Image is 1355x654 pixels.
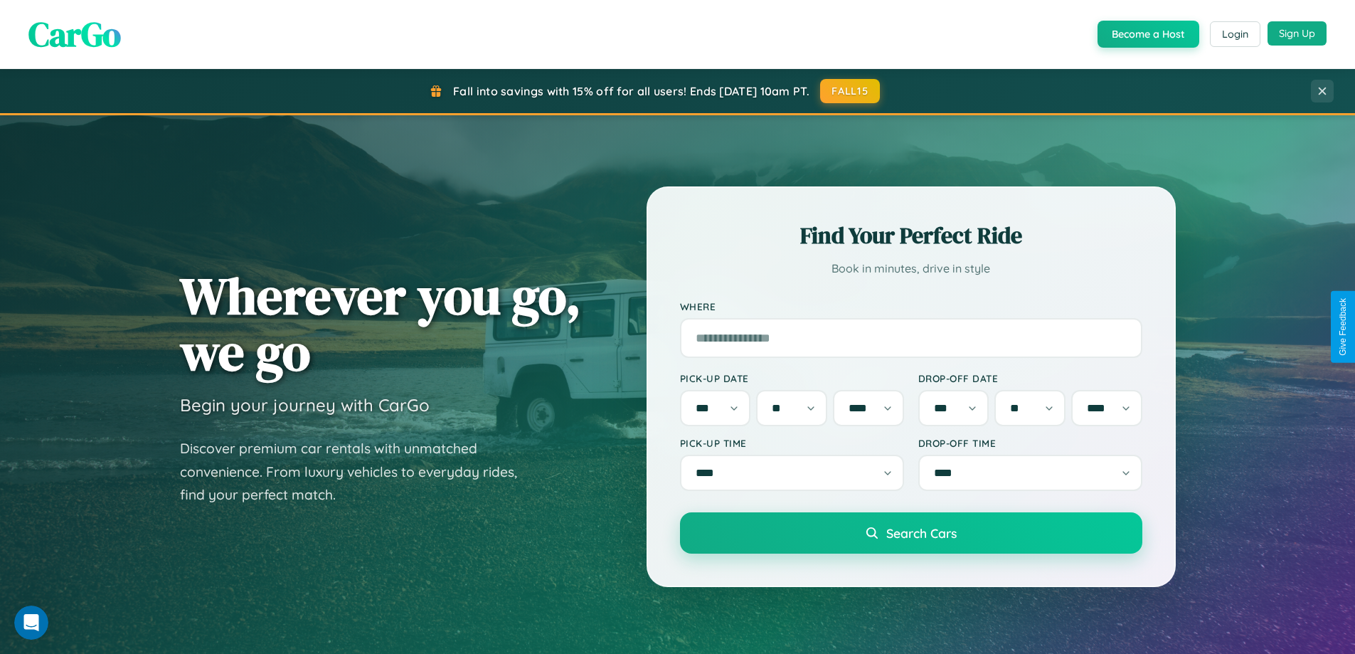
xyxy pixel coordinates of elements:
h2: Find Your Perfect Ride [680,220,1142,251]
span: Search Cars [886,525,957,541]
button: Search Cars [680,512,1142,554]
button: Become a Host [1098,21,1199,48]
span: Fall into savings with 15% off for all users! Ends [DATE] 10am PT. [453,84,809,98]
p: Book in minutes, drive in style [680,258,1142,279]
p: Discover premium car rentals with unmatched convenience. From luxury vehicles to everyday rides, ... [180,437,536,507]
div: Give Feedback [1338,298,1348,356]
label: Pick-up Time [680,437,904,449]
label: Drop-off Date [918,372,1142,384]
button: FALL15 [820,79,880,103]
iframe: Intercom live chat [14,606,48,640]
span: CarGo [28,11,121,58]
label: Pick-up Date [680,372,904,384]
button: Login [1210,21,1260,47]
h3: Begin your journey with CarGo [180,394,430,416]
label: Where [680,300,1142,312]
h1: Wherever you go, we go [180,268,581,380]
button: Sign Up [1268,21,1327,46]
label: Drop-off Time [918,437,1142,449]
